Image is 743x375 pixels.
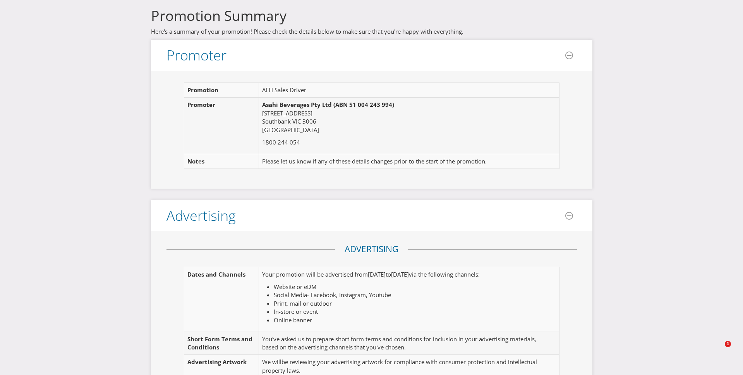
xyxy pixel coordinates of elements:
[262,109,312,117] span: [STREET_ADDRESS]
[166,208,236,224] h3: Advertising
[187,101,215,108] span: Promoter
[274,283,316,291] span: Website or eDM
[274,291,307,299] span: Social Media
[274,299,332,307] span: Print, mail or outdoor
[262,101,332,108] span: Asahi Beverages Pty Ltd
[184,332,259,355] td: Short Form Terms and Conditions
[262,270,368,278] span: Your promotion will be advertised from
[725,341,731,347] span: 1
[274,316,312,324] span: Online banner
[307,291,391,299] span: - Facebook, Instagram, Youtube
[391,270,409,278] span: [DATE]
[368,270,386,278] span: [DATE]
[259,154,551,169] td: Please let us know if any of these details changes prior to the start of the promotion.
[302,117,316,125] span: 3006
[262,117,291,125] span: Southbank
[333,101,394,108] span: (ABN 51 004 243 994)
[262,358,281,366] span: We will
[151,8,592,24] h3: Promotion Summary
[262,138,548,146] p: 1800 244 054
[386,270,391,278] span: to
[262,335,536,351] span: You've asked us to prepare short form terms and conditions for inclusion in your advertising mate...
[274,308,318,315] span: In-store or event
[409,270,480,278] span: via the following channels:
[262,358,537,374] span: be reviewing your advertising artwork for compliance with consumer protection and intellectual pr...
[262,126,319,134] span: [GEOGRAPHIC_DATA]
[184,267,259,332] td: Dates and Channels
[259,83,551,98] td: AFH Sales Driver
[184,83,259,98] td: Promotion
[166,46,227,65] span: Promoter
[292,117,301,125] span: VIC
[184,154,259,169] td: Notes
[151,28,592,36] p: Here's a summary of your promotion! Please check the details below to make sure that you're happy...
[709,341,728,360] iframe: Intercom live chat
[335,243,408,255] legend: Advertising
